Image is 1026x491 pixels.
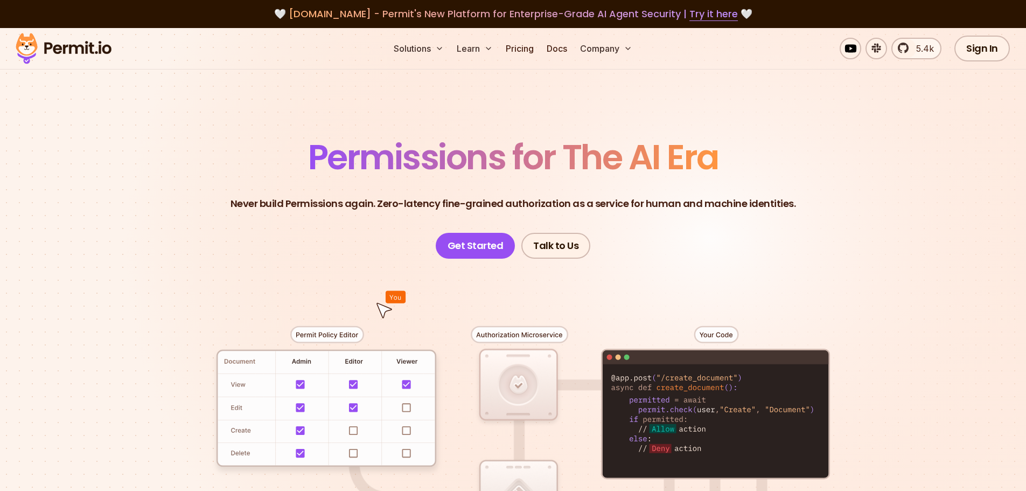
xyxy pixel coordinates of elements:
a: 5.4k [891,38,941,59]
button: Learn [452,38,497,59]
a: Pricing [501,38,538,59]
a: Try it here [689,7,738,21]
span: 5.4k [910,42,934,55]
a: Talk to Us [521,233,590,259]
button: Solutions [389,38,448,59]
p: Never build Permissions again. Zero-latency fine-grained authorization as a service for human and... [231,196,796,211]
div: 🤍 🤍 [26,6,1000,22]
a: Sign In [954,36,1010,61]
img: Permit logo [11,30,116,67]
span: [DOMAIN_NAME] - Permit's New Platform for Enterprise-Grade AI Agent Security | [289,7,738,20]
button: Company [576,38,637,59]
span: Permissions for The AI Era [308,133,718,181]
a: Docs [542,38,571,59]
a: Get Started [436,233,515,259]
